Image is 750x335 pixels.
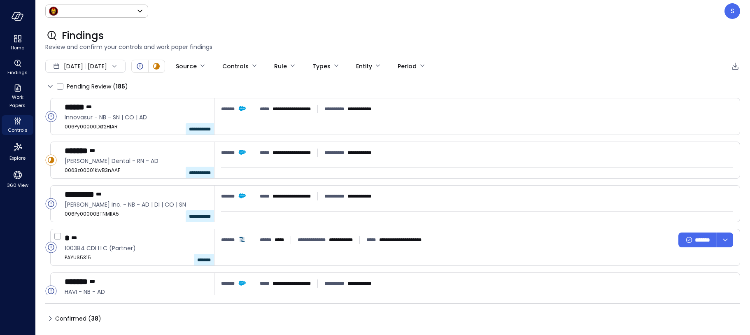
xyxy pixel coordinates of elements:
[65,166,207,174] span: 0063z00001KwB3nAAF
[151,61,161,71] div: In Progress
[45,198,57,209] div: Open
[11,44,24,52] span: Home
[135,61,145,71] div: Open
[2,58,33,77] div: Findings
[176,59,197,73] div: Source
[64,62,83,71] span: [DATE]
[356,59,372,73] div: Entity
[2,82,33,110] div: Work Papers
[9,154,26,162] span: Explore
[45,154,57,166] div: In Progress
[7,181,28,189] span: 360 View
[65,254,207,262] span: PAYUS5315
[45,285,57,297] div: Open
[65,156,207,165] span: Glidewell Dental - RN - AD
[65,200,207,209] span: Cargill Inc. - NB - AD | DI | CO | SN
[398,59,417,73] div: Period
[49,6,58,16] img: Icon
[65,210,207,218] span: 006Py00000BTNMIIA5
[45,242,57,253] div: Open
[2,168,33,190] div: 360 View
[45,111,57,122] div: Open
[2,33,33,53] div: Home
[55,312,101,325] span: Confirmed
[7,68,28,77] span: Findings
[65,287,207,296] span: HAVI - NB - AD
[222,59,249,73] div: Controls
[88,314,101,323] div: ( )
[8,126,28,134] span: Controls
[67,80,128,93] span: Pending Review
[65,123,207,131] span: 006Py00000Dkf2HIAR
[2,115,33,135] div: Controls
[116,82,125,91] span: 185
[731,6,734,16] p: S
[274,59,287,73] div: Rule
[65,244,207,253] span: 100384 CDI LLC (Partner)
[91,314,98,323] span: 38
[2,140,33,163] div: Explore
[45,42,740,51] span: Review and confirm your controls and work paper findings
[65,113,207,122] span: Innovasur - NB - SN | CO | AD
[312,59,331,73] div: Types
[62,29,104,42] span: Findings
[717,233,733,247] button: dropdown-icon-button
[5,93,30,109] span: Work Papers
[724,3,740,19] div: Steve Sovik
[678,233,733,247] div: Button group with a nested menu
[113,82,128,91] div: ( )
[730,61,740,72] div: Export to CSV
